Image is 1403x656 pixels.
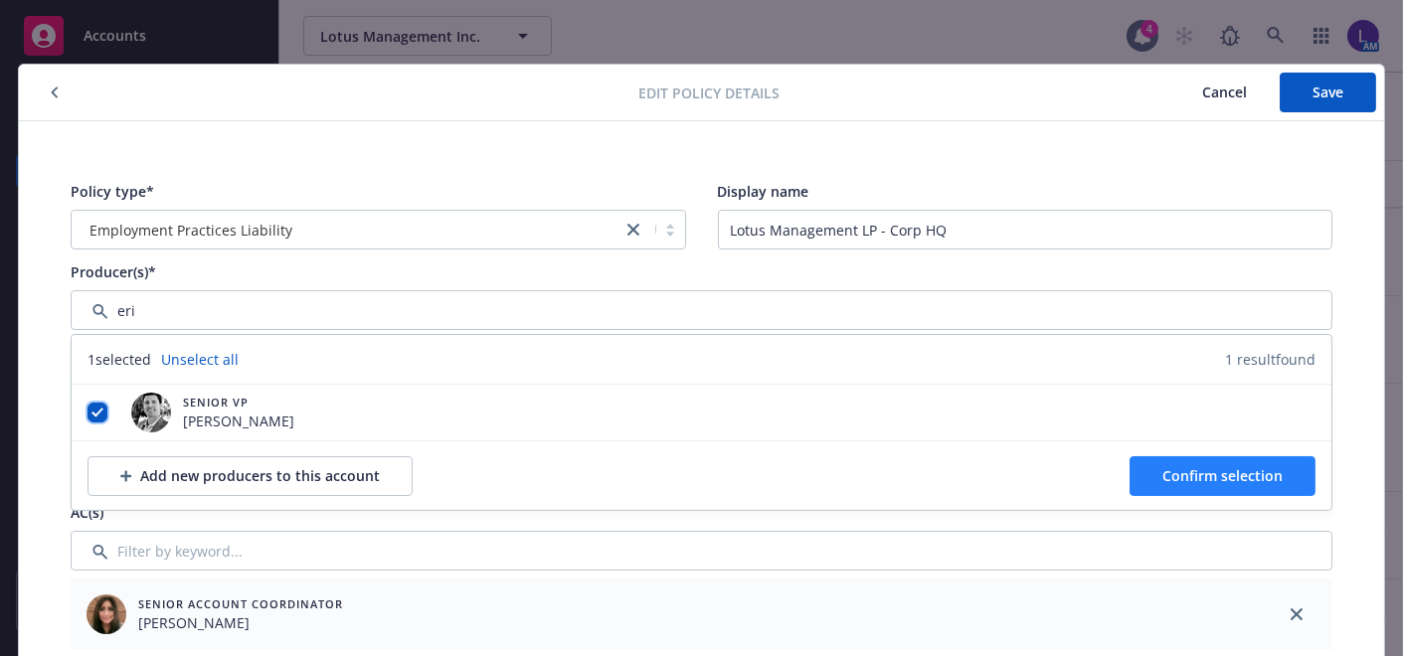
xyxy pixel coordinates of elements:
span: 1 result found [1225,349,1315,370]
span: Senior Account Coordinator [138,595,343,612]
img: employee photo [87,594,126,634]
input: Filter by keyword... [71,290,1332,330]
span: Policy type* [71,182,154,201]
div: Add new producers to this account [120,457,380,495]
span: [PERSON_NAME] [183,410,294,431]
span: Edit policy details [639,82,781,103]
a: close [1285,602,1309,626]
span: Confirm selection [1162,466,1283,485]
button: Cancel [1169,73,1280,112]
span: 1 selected [88,349,151,370]
span: Employment Practices Liability [89,220,292,241]
img: employee photo [131,393,171,432]
button: Add new producers to this account [88,456,413,496]
span: Display name [718,182,809,201]
span: Producer(s)* [71,262,156,281]
span: AC(s) [71,503,103,522]
span: Cancel [1202,82,1247,101]
span: [PERSON_NAME] [138,612,343,633]
button: Confirm selection [1130,456,1315,496]
span: Save [1313,82,1343,101]
a: Unselect all [161,349,239,370]
input: Filter by keyword... [71,531,1332,571]
button: Save [1280,73,1376,112]
span: Senior VP [183,394,294,410]
a: close [621,218,645,242]
span: Employment Practices Liability [82,220,612,241]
